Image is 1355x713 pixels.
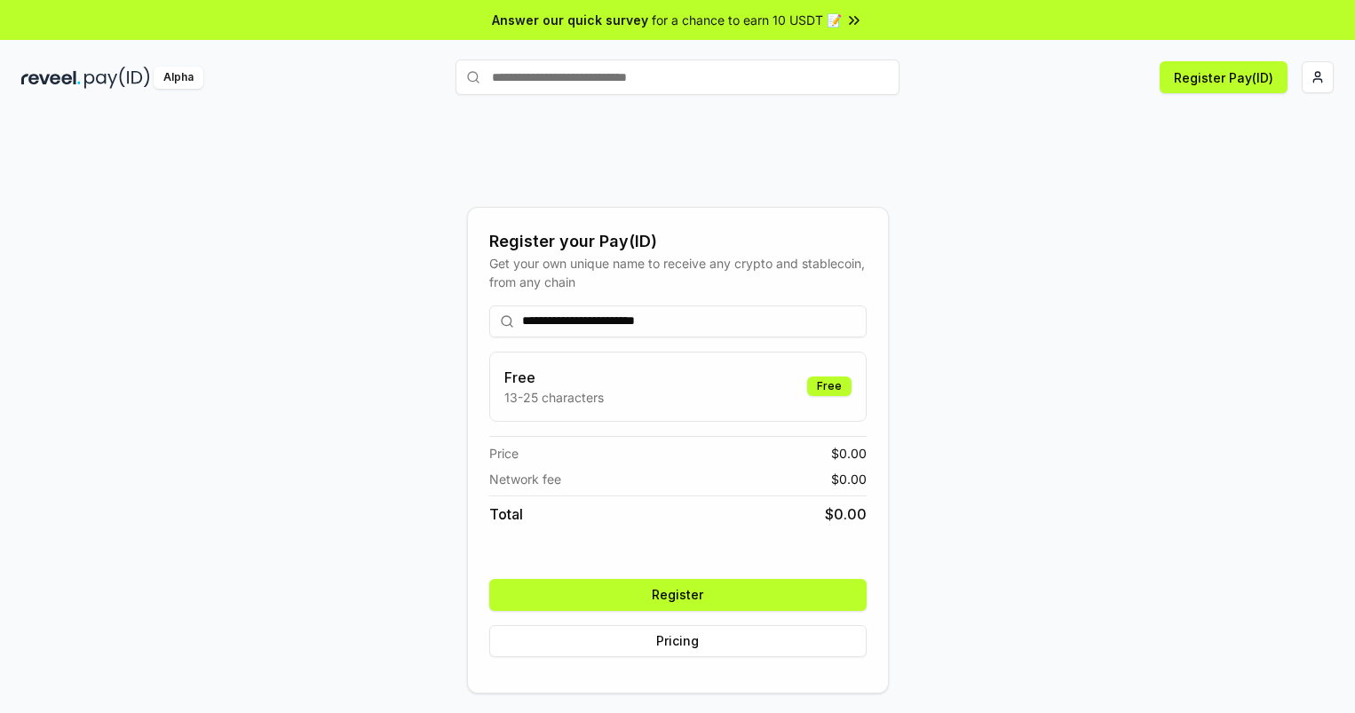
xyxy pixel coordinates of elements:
[489,579,867,611] button: Register
[1160,61,1288,93] button: Register Pay(ID)
[825,503,867,525] span: $ 0.00
[504,388,604,407] p: 13-25 characters
[489,229,867,254] div: Register your Pay(ID)
[489,444,519,463] span: Price
[831,444,867,463] span: $ 0.00
[489,470,561,488] span: Network fee
[807,376,852,396] div: Free
[652,11,842,29] span: for a chance to earn 10 USDT 📝
[21,67,81,89] img: reveel_dark
[489,625,867,657] button: Pricing
[504,367,604,388] h3: Free
[84,67,150,89] img: pay_id
[831,470,867,488] span: $ 0.00
[489,254,867,291] div: Get your own unique name to receive any crypto and stablecoin, from any chain
[154,67,203,89] div: Alpha
[489,503,523,525] span: Total
[492,11,648,29] span: Answer our quick survey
